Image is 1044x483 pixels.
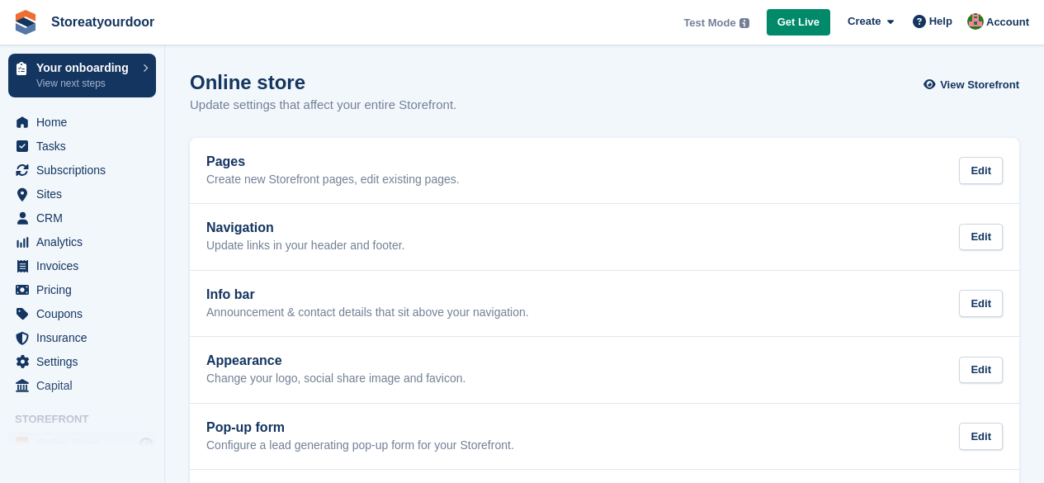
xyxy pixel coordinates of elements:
[36,230,135,253] span: Analytics
[8,206,156,230] a: menu
[36,76,135,91] p: View next steps
[190,96,456,115] p: Update settings that affect your entire Storefront.
[190,337,1019,403] a: Appearance Change your logo, social share image and favicon. Edit
[848,13,881,30] span: Create
[959,157,1003,184] div: Edit
[8,326,156,349] a: menu
[928,71,1019,98] a: View Storefront
[206,372,465,386] p: Change your logo, social share image and favicon.
[190,138,1019,204] a: Pages Create new Storefront pages, edit existing pages. Edit
[940,77,1019,93] span: View Storefront
[8,135,156,158] a: menu
[190,71,456,93] h1: Online store
[959,423,1003,450] div: Edit
[986,14,1029,31] span: Account
[136,433,156,453] a: Preview store
[36,135,135,158] span: Tasks
[739,18,749,28] img: icon-info-grey-7440780725fd019a000dd9b08b2336e03edf1995a4989e88bcd33f0948082b44.svg
[967,13,984,30] img: David Griffith-Owen
[206,438,514,453] p: Configure a lead generating pop-up form for your Storefront.
[36,350,135,373] span: Settings
[190,271,1019,337] a: Info bar Announcement & contact details that sit above your navigation. Edit
[206,154,460,169] h2: Pages
[36,326,135,349] span: Insurance
[36,278,135,301] span: Pricing
[8,254,156,277] a: menu
[777,14,820,31] span: Get Live
[36,254,135,277] span: Invoices
[959,224,1003,251] div: Edit
[8,374,156,397] a: menu
[36,206,135,230] span: CRM
[959,357,1003,384] div: Edit
[36,182,135,206] span: Sites
[45,8,161,36] a: Storeatyourdoor
[959,290,1003,317] div: Edit
[36,302,135,325] span: Coupons
[206,220,405,235] h2: Navigation
[13,10,38,35] img: stora-icon-8386f47178a22dfd0bd8f6a31ec36ba5ce8667c1dd55bd0f319d3a0aa187defe.svg
[36,111,135,134] span: Home
[683,15,735,31] span: Test Mode
[206,287,529,302] h2: Info bar
[929,13,952,30] span: Help
[36,62,135,73] p: Your onboarding
[206,305,529,320] p: Announcement & contact details that sit above your navigation.
[206,239,405,253] p: Update links in your header and footer.
[206,420,514,435] h2: Pop-up form
[36,374,135,397] span: Capital
[206,353,465,368] h2: Appearance
[8,350,156,373] a: menu
[8,432,156,455] a: menu
[8,111,156,134] a: menu
[206,173,460,187] p: Create new Storefront pages, edit existing pages.
[8,278,156,301] a: menu
[8,182,156,206] a: menu
[36,432,135,455] span: Online Store
[8,159,156,182] a: menu
[15,411,164,428] span: Storefront
[8,302,156,325] a: menu
[767,9,830,36] a: Get Live
[36,159,135,182] span: Subscriptions
[190,204,1019,270] a: Navigation Update links in your header and footer. Edit
[8,230,156,253] a: menu
[190,404,1019,470] a: Pop-up form Configure a lead generating pop-up form for your Storefront. Edit
[8,54,156,97] a: Your onboarding View next steps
